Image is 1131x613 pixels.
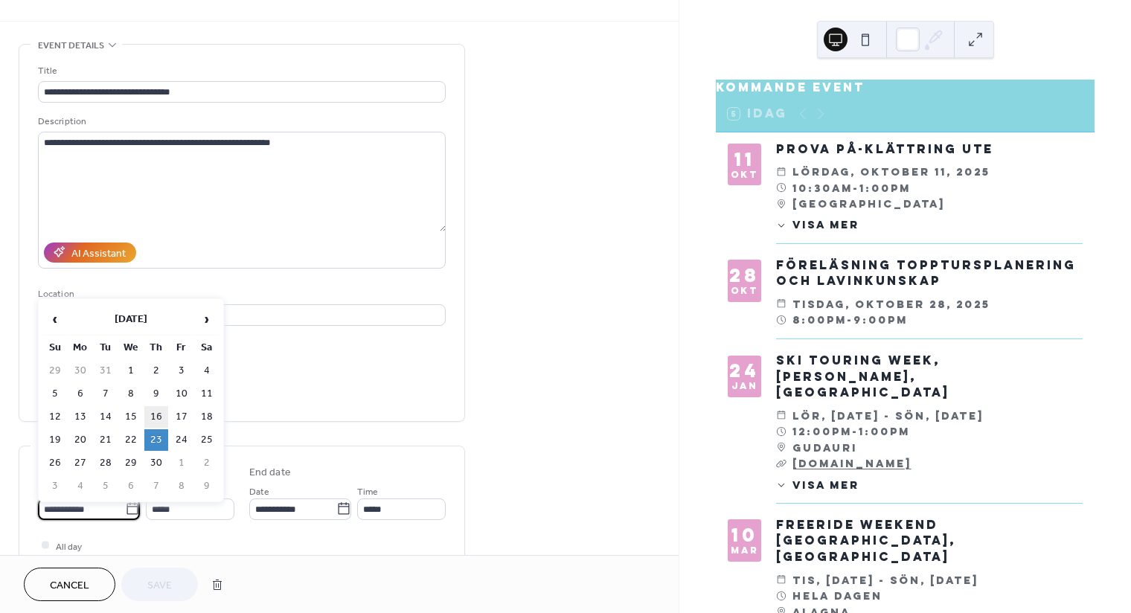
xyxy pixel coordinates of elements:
[94,475,118,497] td: 5
[776,478,786,492] div: ​
[776,408,786,423] div: ​
[776,353,949,399] a: Ski touring week, [PERSON_NAME], [GEOGRAPHIC_DATA]
[776,455,786,471] div: ​
[144,406,168,428] td: 16
[792,408,984,423] span: lör, [DATE] - sön, [DATE]
[195,360,219,382] td: 4
[859,423,910,439] span: 1:00pm
[716,80,1095,96] div: Kommande event
[43,360,67,382] td: 29
[144,475,168,497] td: 7
[776,588,786,603] div: ​
[776,196,786,211] div: ​
[776,296,786,312] div: ​
[94,429,118,451] td: 21
[852,423,859,439] span: -
[94,383,118,405] td: 7
[729,267,760,284] div: 28
[731,546,758,554] div: mar
[776,164,786,179] div: ​
[44,304,66,334] span: ‹
[249,465,291,481] div: End date
[170,452,193,474] td: 1
[144,452,168,474] td: 30
[776,572,786,588] div: ​
[792,478,859,492] span: Visa mer
[792,296,990,312] span: tisdag, oktober 28, 2025
[195,429,219,451] td: 25
[119,360,143,382] td: 1
[144,337,168,359] th: Th
[56,539,82,554] span: All day
[776,141,1083,158] div: Prova på-klättring ute
[68,475,92,497] td: 4
[731,170,758,179] div: okt
[776,180,786,196] div: ​
[776,218,786,232] div: ​
[94,406,118,428] td: 14
[170,406,193,428] td: 17
[195,383,219,405] td: 11
[792,218,859,232] span: Visa mer
[776,423,786,439] div: ​
[50,578,89,594] span: Cancel
[195,406,219,428] td: 18
[776,478,859,492] button: ​Visa mer
[24,568,115,601] button: Cancel
[94,360,118,382] td: 31
[792,196,945,211] span: [GEOGRAPHIC_DATA]
[38,114,443,129] div: Description
[68,383,92,405] td: 6
[853,312,908,327] span: 9:00pm
[859,180,911,196] span: 1:00pm
[38,286,443,302] div: Location
[170,360,193,382] td: 3
[792,164,990,179] span: lördag, oktober 11, 2025
[119,475,143,497] td: 6
[68,304,193,336] th: [DATE]
[729,362,760,379] div: 24
[792,456,911,470] a: [DOMAIN_NAME]
[776,440,786,455] div: ​
[38,63,443,79] div: Title
[792,572,978,588] span: tis, [DATE] - sön, [DATE]
[792,312,847,327] span: 8:00pm
[170,429,193,451] td: 24
[170,383,193,405] td: 10
[249,484,269,499] span: Date
[71,245,126,261] div: AI Assistant
[94,337,118,359] th: Tu
[38,38,104,54] span: Event details
[196,304,218,334] span: ›
[43,475,67,497] td: 3
[43,406,67,428] td: 12
[792,423,852,439] span: 12:00pm
[68,429,92,451] td: 20
[792,588,882,603] span: Hela dagen
[731,286,758,295] div: okt
[170,337,193,359] th: Fr
[734,151,755,168] div: 11
[776,257,1083,289] div: Föreläsning Topptursplanering och lavinkunskap
[119,337,143,359] th: We
[119,452,143,474] td: 29
[144,429,168,451] td: 23
[68,452,92,474] td: 27
[776,312,786,327] div: ​
[44,243,136,263] button: AI Assistant
[731,382,757,390] div: jan
[792,180,853,196] span: 10:30am
[144,360,168,382] td: 2
[792,440,857,455] span: Gudauri
[195,475,219,497] td: 9
[94,452,118,474] td: 28
[195,337,219,359] th: Sa
[43,429,67,451] td: 19
[43,337,67,359] th: Su
[43,383,67,405] td: 5
[195,452,219,474] td: 2
[68,406,92,428] td: 13
[119,383,143,405] td: 8
[853,180,859,196] span: -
